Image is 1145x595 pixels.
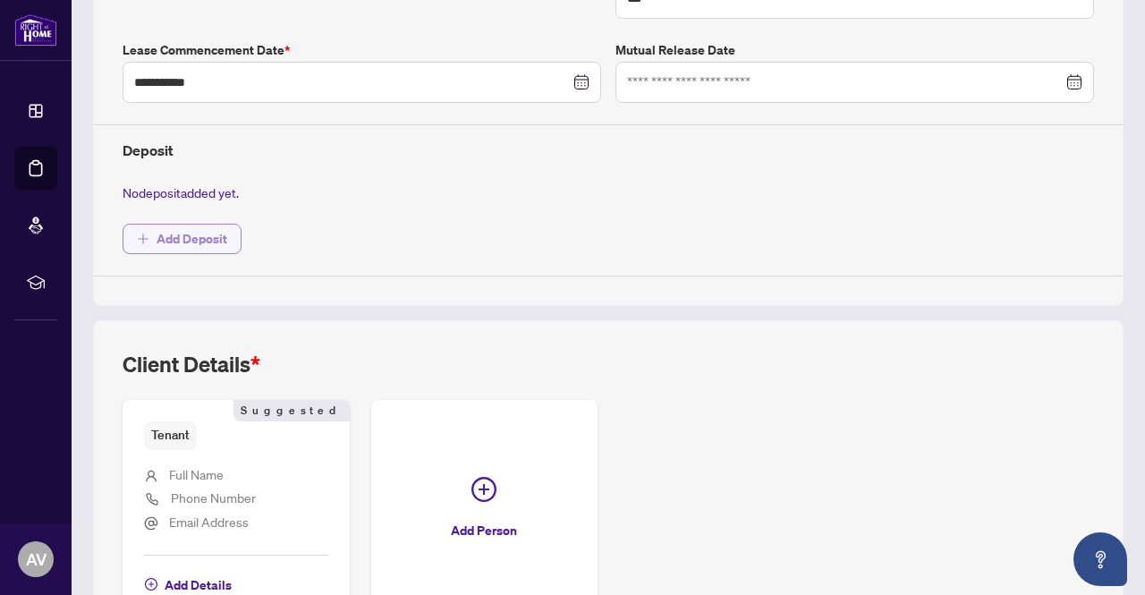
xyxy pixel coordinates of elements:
[123,224,242,254] button: Add Deposit
[615,40,1094,60] label: Mutual Release Date
[451,516,517,545] span: Add Person
[123,140,1094,161] h4: Deposit
[26,547,47,572] span: AV
[123,40,601,60] label: Lease Commencement Date
[123,184,239,200] span: No deposit added yet.
[171,489,256,506] span: Phone Number
[14,13,57,47] img: logo
[157,225,227,253] span: Add Deposit
[169,466,224,482] span: Full Name
[145,578,157,591] span: plus-circle
[137,233,149,245] span: plus
[1073,532,1127,586] button: Open asap
[144,421,197,449] span: Tenant
[233,400,350,421] span: Suggested
[471,477,496,502] span: plus-circle
[123,350,260,378] h2: Client Details
[169,514,249,530] span: Email Address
